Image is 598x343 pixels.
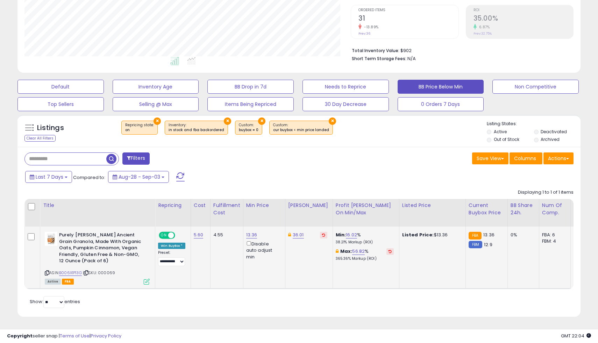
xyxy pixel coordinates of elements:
[43,202,152,209] div: Title
[543,152,574,164] button: Actions
[59,270,82,276] a: B006X1P13G
[541,129,567,135] label: Deactivated
[36,173,63,180] span: Last 7 Days
[484,241,492,248] span: 12.9
[469,241,482,248] small: FBM
[510,152,542,164] button: Columns
[352,46,568,54] li: $902
[158,250,185,266] div: Preset:
[358,14,458,24] h2: 31
[273,128,329,133] div: cur buybox < min price landed
[288,202,330,209] div: [PERSON_NAME]
[159,233,168,238] span: ON
[119,173,160,180] span: Aug-28 - Sep-03
[494,136,519,142] label: Out of Stock
[302,80,389,94] button: Needs to Reprice
[246,231,257,238] a: 13.36
[518,189,574,196] div: Displaying 1 to 1 of 1 items
[336,232,394,245] div: %
[169,128,224,133] div: in stock and fba backordered
[73,174,105,181] span: Compared to:
[362,24,379,30] small: -13.89%
[125,128,154,133] div: on
[541,136,560,142] label: Archived
[239,128,258,133] div: buybox = 0
[561,333,591,339] span: 2025-09-11 22:04 GMT
[511,232,534,238] div: 0%
[542,238,565,244] div: FBM: 4
[194,231,204,238] a: 5.60
[336,248,394,261] div: %
[469,232,482,240] small: FBA
[358,31,370,36] small: Prev: 36
[17,97,104,111] button: Top Sellers
[352,48,399,53] b: Total Inventory Value:
[125,122,154,133] span: Repricing state :
[333,199,399,227] th: The percentage added to the cost of goods (COGS) that forms the calculator for Min & Max prices.
[91,333,121,339] a: Privacy Policy
[60,333,90,339] a: Terms of Use
[514,155,536,162] span: Columns
[542,232,565,238] div: FBA: 6
[113,80,199,94] button: Inventory Age
[469,202,505,216] div: Current Buybox Price
[398,97,484,111] button: 0 Orders 7 Days
[158,243,185,249] div: Win BuyBox *
[7,333,33,339] strong: Copyright
[17,80,104,94] button: Default
[336,256,394,261] p: 365.36% Markup (ROI)
[213,202,240,216] div: Fulfillment Cost
[474,14,573,24] h2: 35.00%
[224,117,231,125] button: ×
[239,122,258,133] span: Custom:
[45,279,61,285] span: All listings currently available for purchase on Amazon
[483,231,494,238] span: 13.36
[358,8,458,12] span: Ordered Items
[494,129,507,135] label: Active
[474,8,573,12] span: ROI
[492,80,579,94] button: Non Competitive
[336,231,346,238] b: Min:
[352,248,365,255] a: 56.82
[213,232,238,238] div: 4.55
[574,216,578,223] small: Avg Win Price.
[474,31,492,36] small: Prev: 32.75%
[45,232,150,284] div: ASIN:
[302,97,389,111] button: 30 Day Decrease
[30,298,80,305] span: Show: entries
[477,24,490,30] small: 6.87%
[174,233,185,238] span: OFF
[25,171,72,183] button: Last 7 Days
[59,232,144,266] b: Purely [PERSON_NAME] Ancient Grain Granola, Made With Organic Oats, Pumpkin Cinnamon, Vegan Frien...
[402,202,463,209] div: Listed Price
[246,240,280,260] div: Disable auto adjust min
[246,202,282,209] div: Min Price
[207,97,294,111] button: Items Being Repriced
[542,202,568,216] div: Num of Comp.
[24,135,56,142] div: Clear All Filters
[169,122,224,133] span: Inventory :
[122,152,150,165] button: Filters
[113,97,199,111] button: Selling @ Max
[207,80,294,94] button: BB Drop in 7d
[336,240,394,245] p: 38.21% Markup (ROI)
[329,117,336,125] button: ×
[346,231,357,238] a: 16.02
[273,122,329,133] span: Custom:
[407,55,416,62] span: N/A
[402,231,434,238] b: Listed Price:
[154,117,161,125] button: ×
[45,232,57,246] img: 41cLQnhoT7L._SL40_.jpg
[340,248,353,255] b: Max:
[158,202,188,209] div: Repricing
[398,80,484,94] button: BB Price Below Min
[472,152,508,164] button: Save View
[352,56,406,62] b: Short Term Storage Fees:
[37,123,64,133] h5: Listings
[62,279,74,285] span: FBA
[83,270,115,276] span: | SKU: 000069
[108,171,169,183] button: Aug-28 - Sep-03
[511,202,536,216] div: BB Share 24h.
[487,121,580,127] p: Listing States:
[293,231,304,238] a: 36.01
